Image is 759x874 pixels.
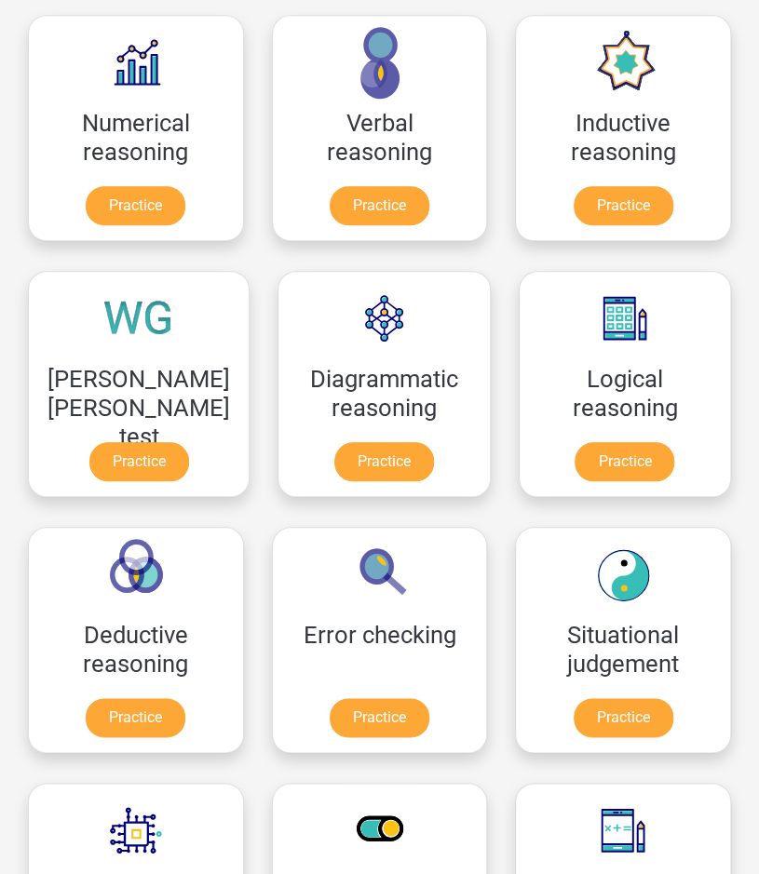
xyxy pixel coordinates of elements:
[574,186,673,225] a: Practice
[330,186,429,225] a: Practice
[334,442,434,481] a: Practice
[89,442,189,481] a: Practice
[86,698,185,737] a: Practice
[330,698,429,737] a: Practice
[86,186,185,225] a: Practice
[574,698,673,737] a: Practice
[575,442,674,481] a: Practice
